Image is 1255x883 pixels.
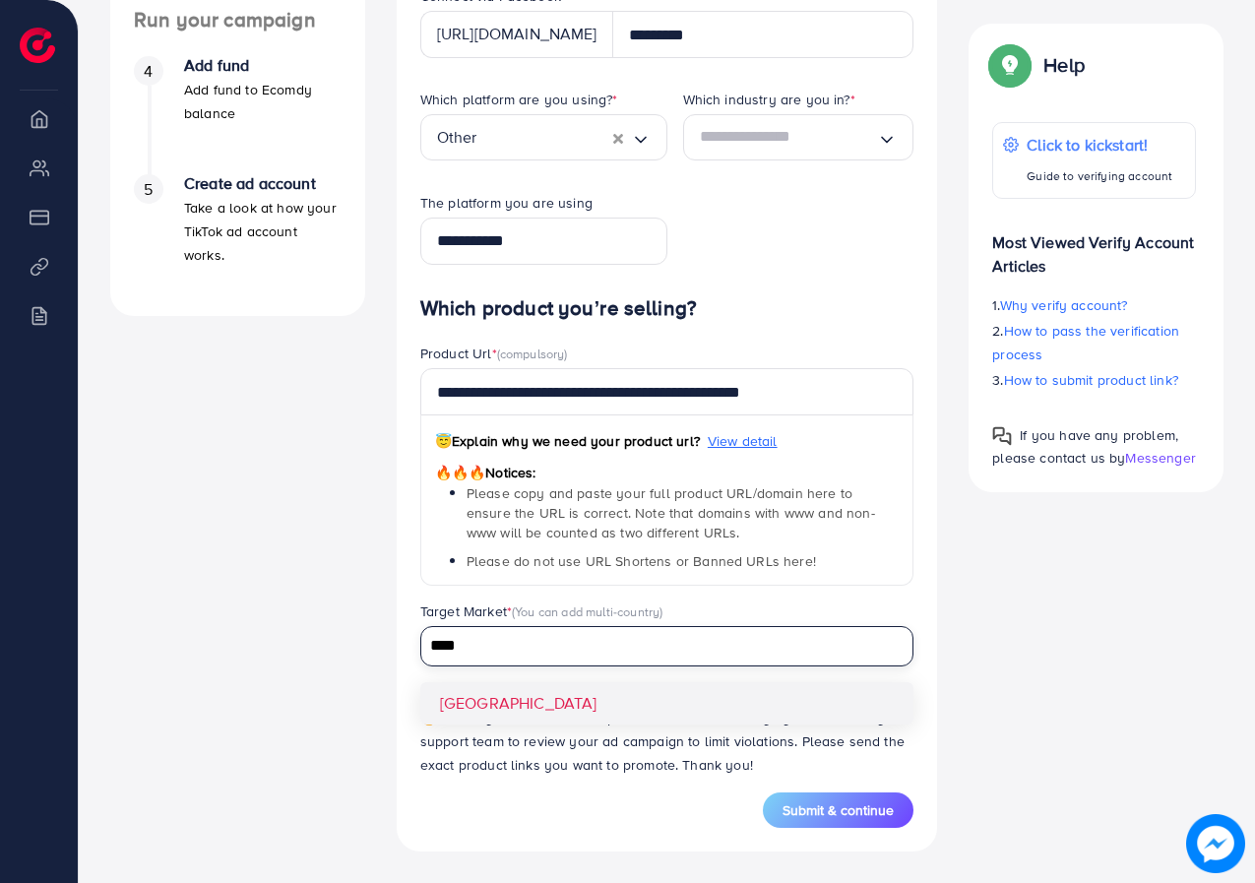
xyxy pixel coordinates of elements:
[184,196,342,267] p: Take a look at how your TikTok ad account works.
[184,174,342,193] h4: Create ad account
[435,463,536,482] span: Notices:
[110,8,365,32] h4: Run your campaign
[683,90,855,109] label: Which industry are you in?
[1043,53,1085,77] p: Help
[184,78,342,125] p: Add fund to Ecomdy balance
[708,431,778,451] span: View detail
[992,47,1028,83] img: Popup guide
[1027,164,1172,188] p: Guide to verifying account
[992,425,1178,468] span: If you have any problem, please contact us by
[467,551,816,571] span: Please do not use URL Shortens or Banned URLs here!
[420,193,593,213] label: The platform you are using
[783,800,894,820] span: Submit & continue
[1027,133,1172,157] p: Click to kickstart!
[420,626,914,666] div: Search for option
[420,682,914,725] li: [GEOGRAPHIC_DATA]
[763,792,913,828] button: Submit & continue
[613,126,623,149] button: Clear Selected
[1125,448,1195,468] span: Messenger
[144,60,153,83] span: 4
[992,426,1012,446] img: Popup guide
[144,178,153,201] span: 5
[992,319,1196,366] p: 2.
[435,431,700,451] span: Explain why we need your product url?
[683,114,914,160] div: Search for option
[420,601,663,621] label: Target Market
[512,602,662,620] span: (You can add multi-country)
[420,11,613,58] div: [URL][DOMAIN_NAME]
[435,463,485,482] span: 🔥🔥🔥
[420,90,618,109] label: Which platform are you using?
[420,706,914,777] p: Note: If you use unverified product links, the Ecomdy system will notify the support team to revi...
[110,174,365,292] li: Create ad account
[992,368,1196,392] p: 3.
[420,296,914,321] h4: Which product you’re selling?
[992,215,1196,278] p: Most Viewed Verify Account Articles
[20,28,55,63] img: logo
[423,631,889,662] input: Search for option
[992,321,1179,364] span: How to pass the verification process
[420,114,667,160] div: Search for option
[477,122,613,153] input: Search for option
[437,122,477,153] span: Other
[497,345,568,362] span: (compulsory)
[420,344,568,363] label: Product Url
[184,56,342,75] h4: Add fund
[1186,814,1245,873] img: image
[992,293,1196,317] p: 1.
[1004,370,1178,390] span: How to submit product link?
[435,431,452,451] span: 😇
[110,56,365,174] li: Add fund
[467,483,875,543] span: Please copy and paste your full product URL/domain here to ensure the URL is correct. Note that d...
[700,122,878,153] input: Search for option
[1000,295,1128,315] span: Why verify account?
